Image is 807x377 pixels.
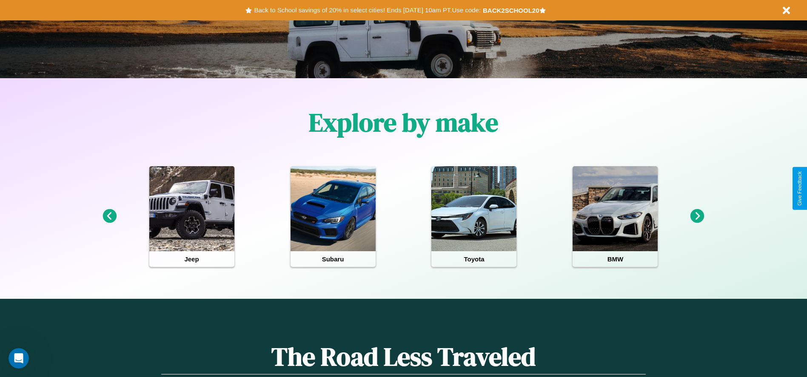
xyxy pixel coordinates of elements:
div: Give Feedback [797,171,803,206]
h4: Toyota [431,251,516,267]
h4: Subaru [291,251,376,267]
h4: Jeep [149,251,234,267]
button: Back to School savings of 20% in select cities! Ends [DATE] 10am PT.Use code: [252,4,482,16]
iframe: Intercom live chat [9,348,29,368]
h4: BMW [573,251,658,267]
h1: Explore by make [309,105,498,140]
b: BACK2SCHOOL20 [483,7,539,14]
h1: The Road Less Traveled [161,339,645,374]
